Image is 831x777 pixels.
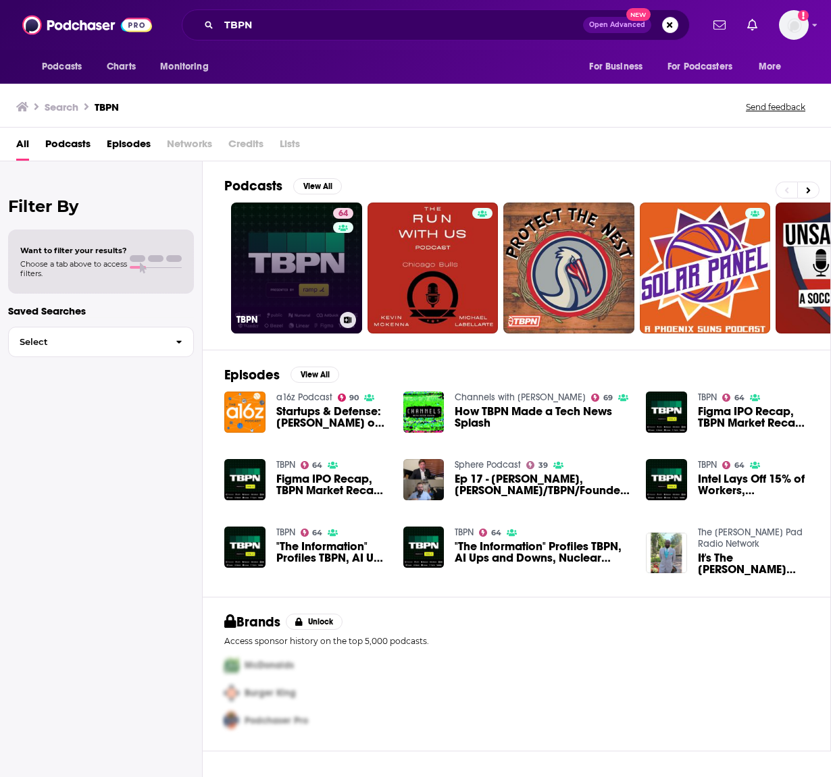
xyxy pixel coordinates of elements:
span: Burger King [245,687,296,699]
a: PodcastsView All [224,178,342,194]
span: More [759,57,782,76]
a: 90 [338,394,359,402]
h3: Search [45,101,78,113]
span: Logged in as LoriBecker [779,10,809,40]
a: "The Information" Profiles TBPN, AI Ups and Downs, Nuclear Regulation | Zach Weinberg, Leigh Mari... [276,541,387,564]
a: It's The Donelson Files followed by The Batchelor Pad Show on TBPN [698,552,809,575]
a: The Batchelor Pad Radio Network [698,527,803,550]
a: TBPN [276,459,295,471]
span: 69 [603,395,613,401]
span: Podchaser Pro [245,715,308,726]
span: For Podcasters [668,57,732,76]
a: Startups & Defense: Katherine Boyle on TBPN [276,406,387,429]
a: How TBPN Made a Tech News Splash [455,406,630,429]
a: 64TBPN [231,203,362,333]
a: a16z Podcast [276,392,332,403]
span: Lists [280,133,300,161]
img: Ep 17 - John Coogan, Lucy/TBPN/Founders Fund - The Insane State of Nicotine Regulation in the US [403,459,445,500]
span: Open Advanced [589,22,645,28]
h2: Podcasts [224,178,282,194]
img: First Pro Logo [219,651,245,679]
h2: Filter By [8,196,194,216]
p: Access sponsor history on the top 5,000 podcasts. [224,636,809,646]
span: 90 [349,395,359,401]
h2: Brands [224,614,280,631]
img: User Profile [779,10,809,40]
a: Channels with Peter Kafka [455,392,586,403]
img: Third Pro Logo [219,707,245,734]
img: It's The Donelson Files followed by The Batchelor Pad Show on TBPN [646,533,687,574]
button: Send feedback [742,101,809,113]
span: "The Information" Profiles TBPN, AI Ups and Downs, Nuclear Regulation | [PERSON_NAME], [PERSON_NA... [455,541,630,564]
span: 64 [734,462,745,468]
a: Charts [98,54,144,80]
img: "The Information" Profiles TBPN, AI Ups and Downs, Nuclear Regulation | Zach Weinberg, Leigh Mari... [224,527,266,568]
span: Select [9,338,165,346]
a: EpisodesView All [224,367,339,383]
a: Podcasts [45,133,91,161]
span: 64 [312,462,322,468]
span: Choose a tab above to access filters. [20,259,127,278]
span: 39 [538,462,548,468]
img: Intel Lays Off 15% of Workers, Trump's $550B Japan Investment, Hulk Hogan's Legacy | Live TBPN Ta... [646,459,687,500]
img: Figma IPO Recap, TBPN Market Recap, Ray Dalio Steps Down From Bridgewater, Coinbase Earnings Upda... [646,392,687,433]
input: Search podcasts, credits, & more... [219,14,583,36]
button: View All [293,178,342,194]
h3: TBPN [95,101,119,113]
img: How TBPN Made a Tech News Splash [403,392,445,433]
span: Monitoring [160,57,208,76]
img: Podchaser - Follow, Share and Rate Podcasts [22,12,152,38]
a: TBPN [698,459,717,471]
a: "The Information" Profiles TBPN, AI Ups and Downs, Nuclear Regulation | Zach Weinberg, Leigh Mari... [455,541,630,564]
p: Saved Searches [8,304,194,317]
button: Open AdvancedNew [583,17,651,33]
a: TBPN [276,527,295,538]
a: Startups & Defense: Katherine Boyle on TBPN [224,392,266,433]
a: 64 [333,208,353,219]
h3: TBPN [236,314,334,325]
span: New [626,8,651,21]
a: Episodes [107,133,151,161]
button: open menu [580,54,659,80]
a: Ep 17 - John Coogan, Lucy/TBPN/Founders Fund - The Insane State of Nicotine Regulation in the US [455,473,630,496]
span: Figma IPO Recap, TBPN Market Recap, [PERSON_NAME] Steps Down From Bridgewater, Coinbase Earnings ... [698,406,809,429]
span: 64 [734,395,745,401]
span: Startups & Defense: [PERSON_NAME] on TBPN [276,406,387,429]
a: Figma IPO Recap, TBPN Market Recap, Ray Dalio Steps Down From Bridgewater, Coinbase Earnings Upda... [698,406,809,429]
a: 64 [722,461,745,469]
span: 64 [491,530,501,536]
span: Podcasts [42,57,82,76]
a: TBPN [455,527,474,538]
a: Show notifications dropdown [742,14,763,36]
span: Networks [167,133,212,161]
svg: Add a profile image [798,10,809,21]
button: open menu [749,54,799,80]
a: 64 [722,394,745,402]
button: View All [291,367,339,383]
span: McDonalds [245,660,294,671]
div: Search podcasts, credits, & more... [182,9,690,41]
span: Want to filter your results? [20,246,127,255]
a: TBPN [698,392,717,403]
span: Intel Lays Off 15% of Workers, [PERSON_NAME] $550B Japan Investment, [PERSON_NAME] Legacy | Live ... [698,473,809,496]
span: Figma IPO Recap, TBPN Market Recap, [PERSON_NAME] Steps Down From Bridgewater, Coinbase Earnings ... [276,473,387,496]
img: Figma IPO Recap, TBPN Market Recap, Ray Dalio Steps Down From Bridgewater, Coinbase Earnings Upda... [224,459,266,500]
button: open menu [151,54,226,80]
span: For Business [589,57,643,76]
span: "The Information" Profiles TBPN, AI Ups and Downs, Nuclear Regulation | [PERSON_NAME], [PERSON_NA... [276,541,387,564]
a: All [16,133,29,161]
img: "The Information" Profiles TBPN, AI Ups and Downs, Nuclear Regulation | Zach Weinberg, Leigh Mari... [403,527,445,568]
a: 39 [526,461,548,469]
